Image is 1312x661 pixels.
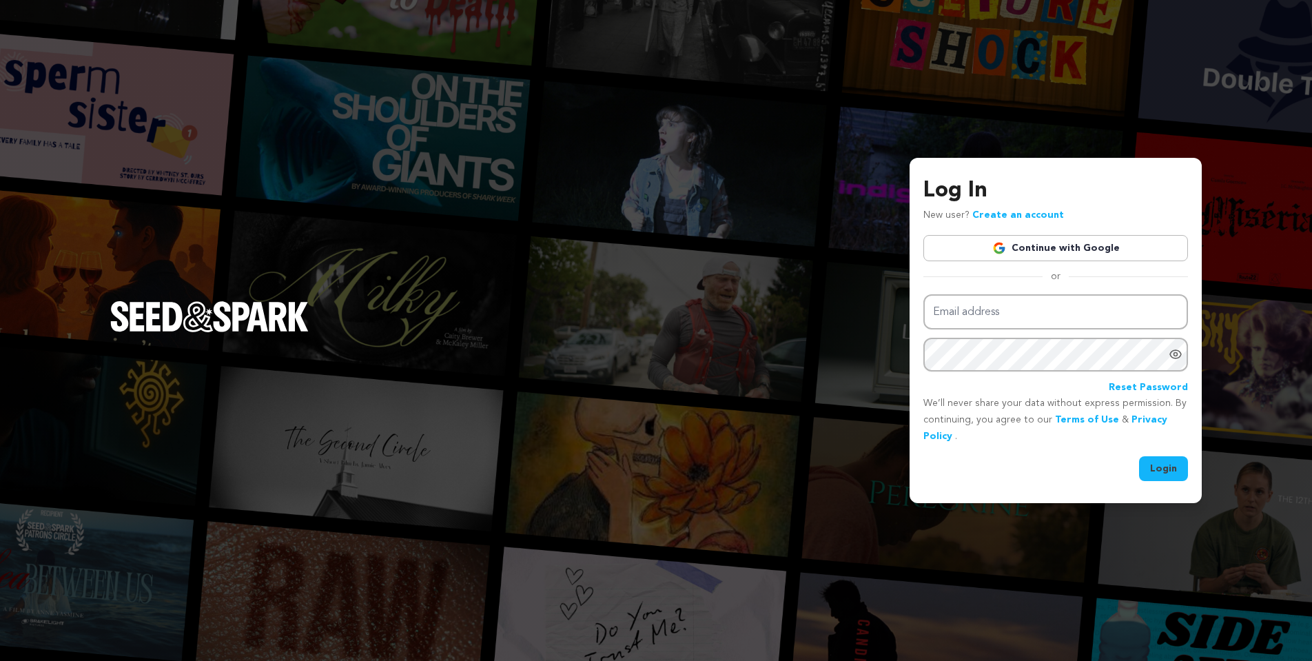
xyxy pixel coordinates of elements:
[1139,456,1188,481] button: Login
[1169,347,1182,361] a: Show password as plain text. Warning: this will display your password on the screen.
[923,207,1064,224] p: New user?
[992,241,1006,255] img: Google logo
[923,396,1188,445] p: We’ll never share your data without express permission. By continuing, you agree to our & .
[110,301,309,359] a: Seed&Spark Homepage
[1055,415,1119,425] a: Terms of Use
[923,294,1188,329] input: Email address
[1109,380,1188,396] a: Reset Password
[923,235,1188,261] a: Continue with Google
[1043,270,1069,283] span: or
[923,174,1188,207] h3: Log In
[923,415,1167,441] a: Privacy Policy
[972,210,1064,220] a: Create an account
[110,301,309,332] img: Seed&Spark Logo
